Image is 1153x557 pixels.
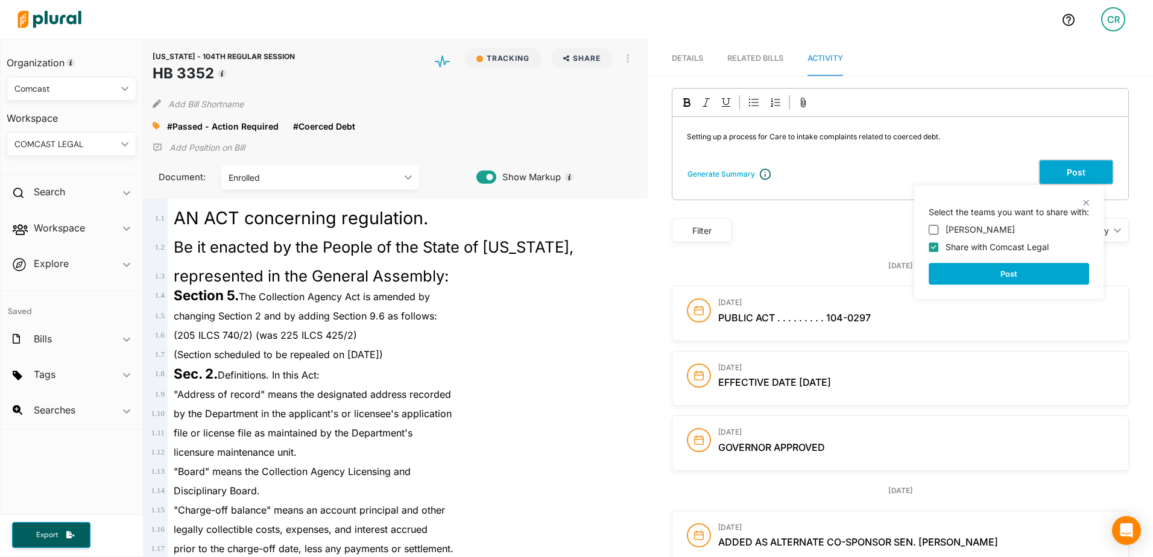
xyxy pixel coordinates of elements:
[807,54,843,63] span: Activity
[155,272,165,280] span: 1 . 3
[151,448,164,456] span: 1 . 12
[929,263,1089,285] button: Post
[34,185,65,198] h2: Search
[169,142,245,154] p: Add Position on Bill
[153,139,245,157] div: Add Position Statement
[153,171,207,184] span: Document:
[718,312,871,324] span: Public Act . . . . . . . . . 104-0297
[151,506,164,514] span: 1 . 15
[34,403,75,417] h2: Searches
[680,224,724,237] div: Filter
[174,266,449,285] span: represented in the General Assembly:
[153,117,160,135] div: Add tags
[151,486,164,495] span: 1 . 14
[155,214,165,222] span: 1 . 1
[727,42,783,76] a: RELATED BILLS
[1,291,142,320] h4: Saved
[65,57,76,68] div: Tooltip anchor
[155,350,165,359] span: 1 . 7
[155,390,165,398] span: 1 . 9
[174,310,437,322] span: changing Section 2 and by adding Section 9.6 as follows:
[216,68,227,79] div: Tooltip anchor
[174,485,260,497] span: Disciplinary Board.
[153,63,295,84] h1: HB 3352
[564,172,575,183] div: Tooltip anchor
[174,329,357,341] span: (205 ILCS 740/2) (was 225 ILCS 425/2)
[718,363,1114,372] h3: [DATE]
[174,408,452,420] span: by the Department in the applicant's or licensee's application
[151,467,164,476] span: 1 . 13
[687,132,940,141] span: Setting up a process for Care to intake complaints related to coerced debt.
[7,45,136,72] h3: Organization
[155,243,165,251] span: 1 . 2
[174,348,383,360] span: (Section scheduled to be repealed on [DATE])
[151,544,164,553] span: 1 . 17
[496,171,561,184] span: Show Markup
[34,221,85,234] h2: Workspace
[151,429,165,437] span: 1 . 11
[155,312,165,320] span: 1 . 5
[174,446,297,458] span: licensure maintenance unit.
[1038,159,1114,185] button: Post
[153,52,295,61] span: [US_STATE] - 104TH REGULAR SESSION
[174,543,453,555] span: prior to the charge-off date, less any payments or settlement.
[1112,516,1141,545] div: Open Intercom Messenger
[946,241,1049,253] label: Share with Comcast Legal
[718,536,998,548] span: Added as Alternate Co-Sponsor Sen. [PERSON_NAME]
[155,331,165,339] span: 1 . 6
[155,370,165,378] span: 1 . 8
[718,441,825,453] span: Governor Approved
[14,83,116,95] div: Comcast
[7,101,136,127] h3: Workspace
[293,121,355,131] span: #Coerced Debt
[684,168,759,180] button: Generate Summary
[174,465,411,477] span: "Board" means the Collection Agency Licensing and
[174,523,428,535] span: legally collectible costs, expenses, and interest accrued
[718,523,1114,532] h3: [DATE]
[687,169,755,180] div: Generate Summary
[672,42,703,76] a: Details
[174,504,445,516] span: "Charge-off balance" means an account principal and other
[174,427,412,439] span: file or license file as maintained by the Department's
[174,238,573,256] span: Be it enacted by the People of the State of [US_STATE],
[727,52,783,64] div: RELATED BILLS
[168,94,244,113] button: Add Bill Shortname
[167,121,279,131] span: #Passed - Action Required
[929,206,1089,218] p: Select the teams you want to share with:
[174,369,320,381] span: Definitions. In this Act:
[946,223,1015,236] label: [PERSON_NAME]
[546,48,618,69] button: Share
[672,485,1129,496] div: [DATE]
[174,207,428,228] span: AN ACT concerning regulation.
[672,54,703,63] span: Details
[28,530,66,540] span: Export
[718,298,1114,307] h3: [DATE]
[174,388,451,400] span: "Address of record" means the designated address recorded
[155,291,165,300] span: 1 . 4
[174,287,239,303] strong: Section 5.
[12,522,90,548] button: Export
[14,138,116,151] div: COMCAST LEGAL
[174,365,218,382] strong: Sec. 2.
[1101,7,1125,31] div: CR
[34,332,52,345] h2: Bills
[807,42,843,76] a: Activity
[151,525,164,533] span: 1 . 16
[718,428,1114,436] h3: [DATE]
[672,260,1129,271] div: [DATE]
[229,171,400,184] div: Enrolled
[151,409,164,418] span: 1 . 10
[1091,2,1135,36] a: CR
[34,368,55,381] h2: Tags
[718,376,831,388] span: Effective Date [DATE]
[293,120,355,133] a: #Coerced Debt
[174,291,430,303] span: The Collection Agency Act is amended by
[551,48,613,69] button: Share
[34,257,69,270] h2: Explore
[464,48,542,69] button: Tracking
[167,120,279,133] a: #Passed - Action Required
